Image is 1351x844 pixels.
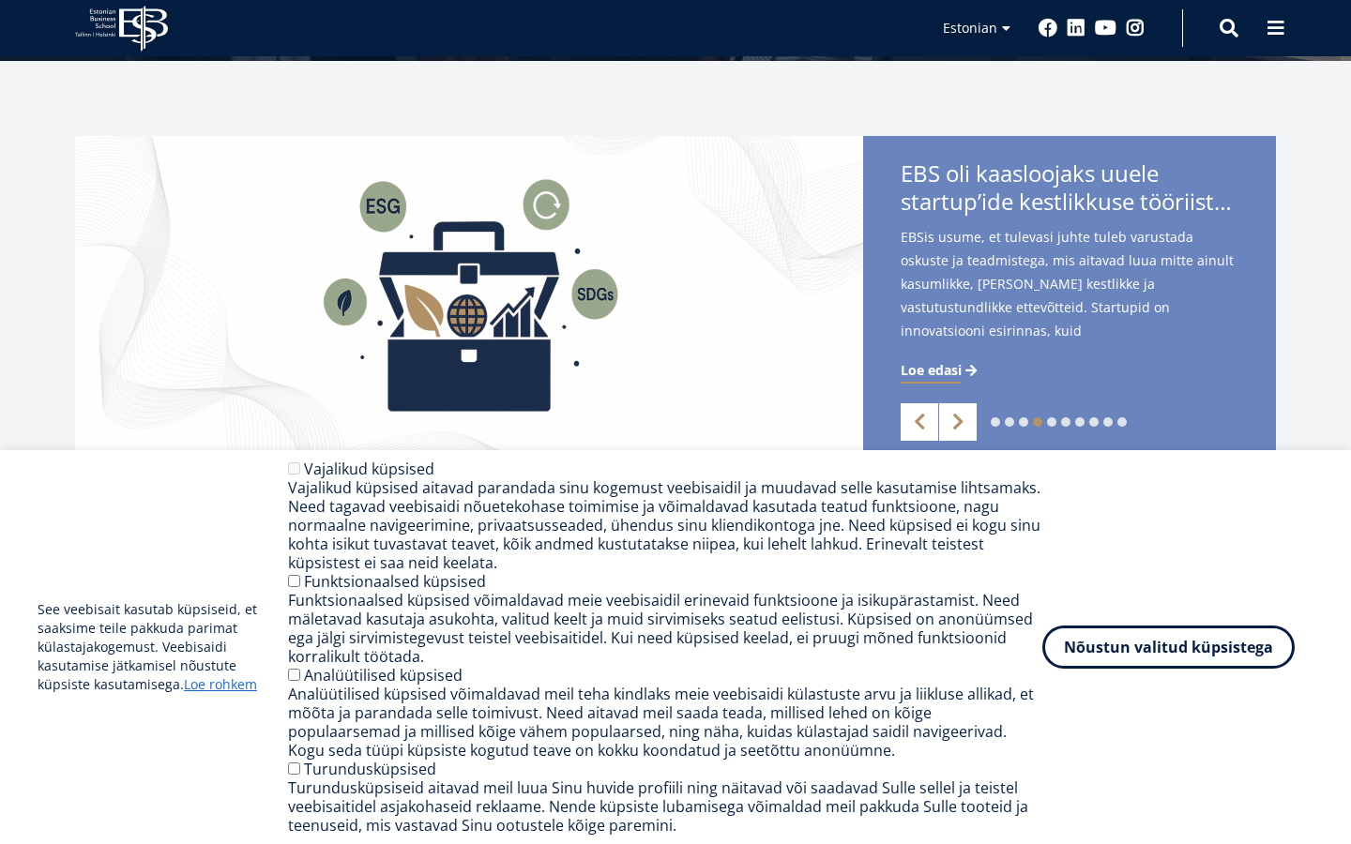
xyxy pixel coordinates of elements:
[304,571,486,592] label: Funktsionaalsed küpsised
[1075,417,1085,427] a: 7
[184,675,257,694] a: Loe rohkem
[901,159,1238,221] span: EBS oli kaasloojaks uuele
[288,591,1042,666] div: Funktsionaalsed küpsised võimaldavad meie veebisaidil erinevaid funktsioone ja isikupärastamist. ...
[304,759,436,779] label: Turundusküpsised
[304,665,463,686] label: Analüütilised küpsised
[1067,19,1085,38] a: Linkedin
[288,478,1042,572] div: Vajalikud küpsised aitavad parandada sinu kogemust veebisaidil ja muudavad selle kasutamise lihts...
[1039,19,1057,38] a: Facebook
[288,778,1042,835] div: Turundusküpsiseid aitavad meil luua Sinu huvide profiili ning näitavad või saadavad Sulle sellel ...
[1005,417,1014,427] a: 2
[288,685,1042,760] div: Analüütilised küpsised võimaldavad meil teha kindlaks meie veebisaidi külastuste arvu ja liikluse...
[901,403,938,441] a: Previous
[1103,417,1113,427] a: 9
[1033,417,1042,427] a: 4
[1061,417,1070,427] a: 6
[939,403,977,441] a: Next
[901,361,980,380] a: Loe edasi
[901,361,962,380] span: Loe edasi
[1117,417,1127,427] a: 10
[901,225,1238,372] span: EBSis usume, et tulevasi juhte tuleb varustada oskuste ja teadmistega, mis aitavad luua mitte ain...
[1042,625,1295,669] button: Nõustun valitud küpsistega
[1089,417,1099,427] a: 8
[1095,19,1116,38] a: Youtube
[38,600,288,694] p: See veebisait kasutab küpsiseid, et saaksime teile pakkuda parimat külastajakogemust. Veebisaidi ...
[1047,417,1056,427] a: 5
[1019,417,1028,427] a: 3
[75,122,863,478] img: Startup toolkit image
[1126,19,1145,38] a: Instagram
[991,417,1000,427] a: 1
[304,459,434,479] label: Vajalikud küpsised
[901,188,1238,216] span: startup’ide kestlikkuse tööriistakastile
